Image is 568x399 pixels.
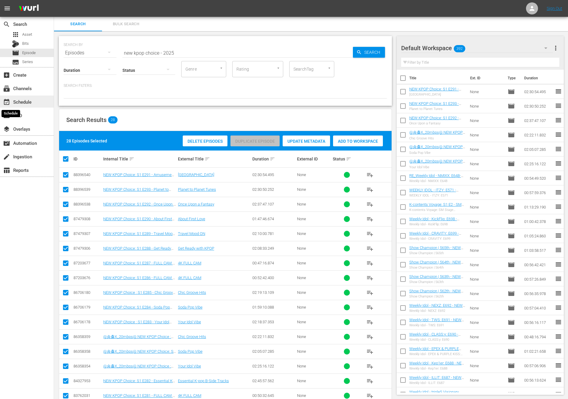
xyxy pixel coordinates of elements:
div: 01:59:10.088 [252,305,295,309]
span: Can only bulk duplicate episodes with 20 or fewer episodes [230,137,280,145]
td: 02:22:11.832 [522,128,555,142]
span: Episode [508,261,515,268]
span: table_chart [3,167,10,174]
td: 01:00:42.378 [522,214,555,229]
th: Type [504,70,521,87]
span: Series [22,59,33,65]
span: reorder [555,145,562,153]
div: 87479306 [74,246,101,251]
a: Once Upon a Fantasy [178,202,214,206]
div: 02:19:13.109 [252,290,295,295]
span: Series [12,59,19,66]
td: None [467,272,505,286]
a: @송출X_20mbps@ NEW KPOP Choice : S1 E283 - Your Idol Vibe - NEW [DOMAIN_NAME] - SSTV - 202507 [409,159,465,178]
button: playlist_add [363,271,377,285]
div: 02:05:07.285 [252,349,295,354]
span: more_vert [552,44,559,52]
div: Weekly Idol - NEXZ: E692 [409,309,465,313]
span: 392 [454,42,465,55]
div: Weekly Idol - KickFlip: E698 [409,222,465,226]
td: None [467,200,505,214]
div: None [297,305,331,309]
div: Soda Pop Vibe [409,151,465,155]
span: VOD [3,112,10,119]
a: Planet to Planet Tunes [178,187,216,192]
img: ans4CAIJ8jUAAAAAAAAAAAAAAAAAAAAAAAAgQb4GAAAAAAAAAAAAAAAAAAAAAAAAJMjXAAAAAAAAAAAAAAAAAAAAAAAAgAT5G... [14,2,43,16]
a: Travel Mood ON [178,231,205,236]
span: playlist_add [366,304,374,311]
a: 4K FULL CAM [178,276,201,280]
a: Chic Groove Hits [178,290,206,295]
a: Sign Out [547,6,562,11]
span: playlist_add [366,201,374,208]
a: Weekly Idol - TWS: E691 - NEW [DOMAIN_NAME] - SSTV - 202501 [409,318,464,331]
span: Episode [508,218,515,225]
a: Weekly Idol - Kep1er: E688 - NEW [DOMAIN_NAME] - SSTV - 202412 [409,361,465,374]
a: NEW KPOP Choice: S1 E292 - Once Upon a Fantasy - NEW [DOMAIN_NAME] - SSTV - 202508 [409,116,461,134]
div: 00:52:42.400 [252,276,295,280]
td: 00:54:49.520 [522,171,555,185]
span: Automation [3,140,10,147]
a: NEW KPOP Choice: S1 E288 - Get Ready with KPOP - NEW [DOMAIN_NAME] - SSTV - 202508 [103,246,175,260]
td: None [467,171,505,185]
span: Episode [508,391,515,398]
td: None [467,358,505,373]
a: Chic Groove Hits [178,334,206,339]
span: Ingestion [3,153,10,160]
div: Duration [252,155,295,163]
span: reorder [555,131,562,138]
span: reorder [555,102,562,109]
button: Search [353,47,385,58]
div: Chic Groove Hits [409,136,465,140]
td: None [467,113,505,128]
button: playlist_add [363,374,377,388]
a: Soda Pop Vibe [178,305,203,309]
span: Channels [3,85,10,92]
div: Weekly Idol - EPEX & PURPLE KISS: E689 [409,352,465,356]
span: Asset [12,31,19,38]
td: None [467,257,505,272]
span: Episode [508,232,515,239]
a: 4K FULL CAM [178,393,201,398]
button: playlist_add [363,300,377,315]
td: 00:48:16.794 [522,330,555,344]
span: Bits [22,41,29,47]
div: WEEKLY IDOL - ITZY: E571 [409,193,465,197]
div: Bits [12,40,19,47]
span: Episode [508,276,515,283]
td: 01:13:29.190 [522,200,555,214]
span: Episode [508,304,515,312]
span: Update Metadata [283,139,330,144]
div: 87203677 [74,261,101,265]
button: playlist_add [363,344,377,359]
span: Episode [508,290,515,297]
span: Episode [508,362,515,369]
a: @송출X_20mbps@ NEW KPOP Choice : S1 E283 - Your Idol Vibe - NEW [DOMAIN_NAME] - SSTV - 202507 [103,364,173,378]
span: playlist_add [366,348,374,355]
span: reorder [555,333,562,340]
div: 02:08:33.249 [252,246,295,251]
a: Weekly Idol - KickFlip: E698 - NEW [DOMAIN_NAME] - SSTV - 202508 [409,217,462,230]
div: Your Idol Vibe [409,165,465,169]
a: @송출X_20mbps@ NEW KPOP Choice : S1 E285 - Chic Groove Hits - NEW [DOMAIN_NAME] - SSTV - 202507 [409,130,465,149]
a: Get Ready with KPOP [178,246,214,251]
td: None [467,142,505,157]
span: Episode [508,247,515,254]
div: Internal Title [103,155,176,163]
div: 88396540 [74,172,101,177]
td: 01:03:58.517 [522,243,555,257]
button: playlist_add [363,315,377,329]
button: playlist_add [363,285,377,300]
td: None [467,315,505,330]
span: playlist_add [366,333,374,340]
span: reorder [555,391,562,398]
td: 02:25:16.122 [522,157,555,171]
td: 00:57:59.376 [522,185,555,200]
span: reorder [555,304,562,311]
span: Bulk Search [106,21,146,28]
span: reorder [555,88,562,95]
a: Weekly Idol - CRAVITY: E699 - NEW [DOMAIN_NAME] - SSTV - 202508 [409,231,462,245]
td: None [467,84,505,99]
a: Weekly Idol - CLASS:y: E690 - NEW [DOMAIN_NAME] - SSTV - 202501 [409,332,462,346]
div: Once Upon a Fantasy [409,121,465,125]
